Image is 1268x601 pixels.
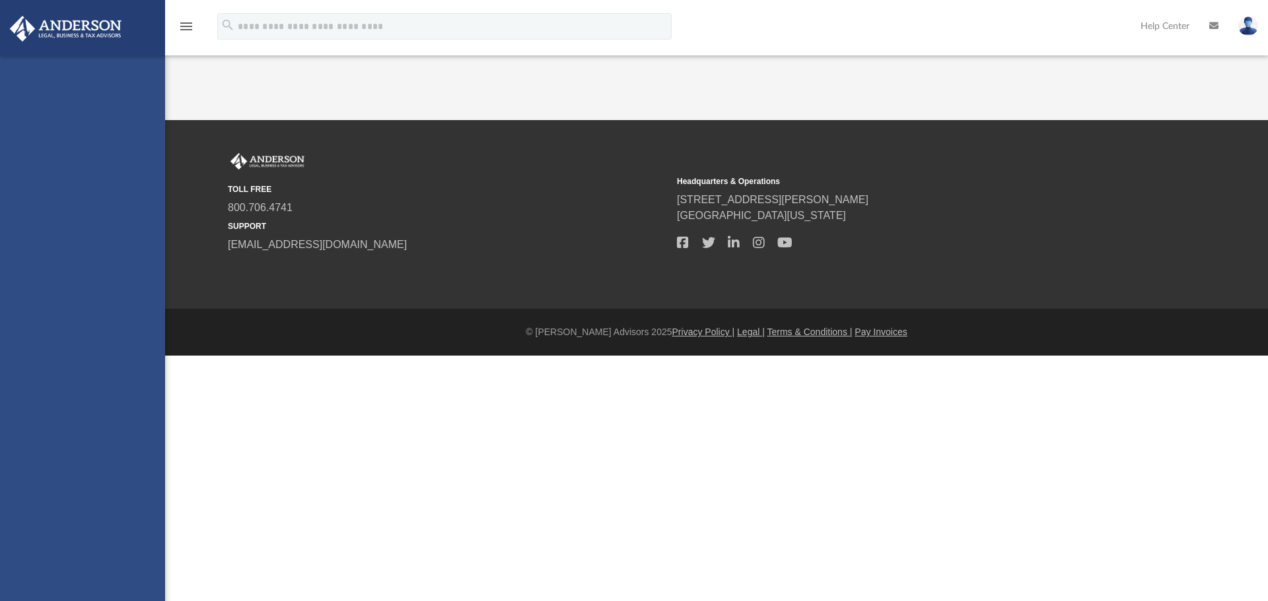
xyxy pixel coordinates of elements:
a: Legal | [737,327,765,337]
small: Headquarters & Operations [677,175,1117,187]
a: 800.706.4741 [228,202,293,213]
img: Anderson Advisors Platinum Portal [6,16,125,42]
a: Privacy Policy | [672,327,735,337]
a: [STREET_ADDRESS][PERSON_NAME] [677,194,868,205]
small: TOLL FREE [228,183,668,195]
a: [GEOGRAPHIC_DATA][US_STATE] [677,210,846,221]
small: SUPPORT [228,220,668,232]
a: menu [178,25,194,34]
div: © [PERSON_NAME] Advisors 2025 [165,325,1268,339]
a: Terms & Conditions | [767,327,853,337]
img: User Pic [1238,16,1258,36]
i: search [221,18,235,32]
a: Pay Invoices [855,327,907,337]
a: [EMAIL_ADDRESS][DOMAIN_NAME] [228,239,407,250]
img: Anderson Advisors Platinum Portal [228,153,307,170]
i: menu [178,18,194,34]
